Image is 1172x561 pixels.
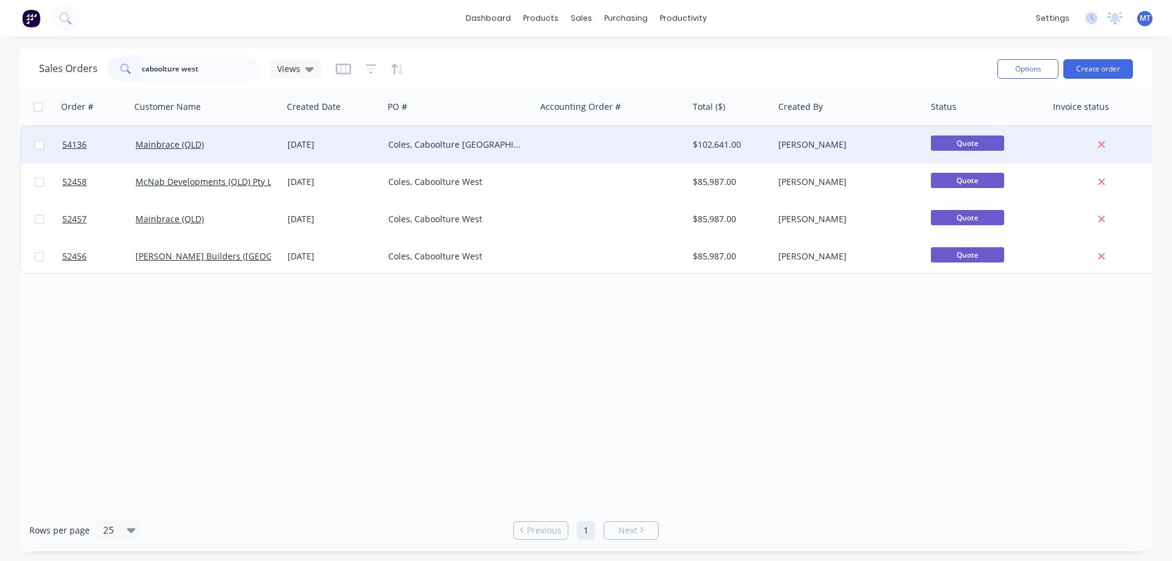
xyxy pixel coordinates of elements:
div: [PERSON_NAME] [778,213,914,225]
span: Previous [527,524,562,537]
div: Coles, Caboolture West [388,250,524,262]
ul: Pagination [508,521,664,540]
span: 54136 [62,139,87,151]
div: [DATE] [288,250,378,262]
span: Next [618,524,637,537]
div: PO # [388,101,407,113]
div: $102,641.00 [693,139,765,151]
div: productivity [654,9,713,27]
a: Next page [604,524,658,537]
a: 52458 [62,164,136,200]
span: Quote [931,136,1004,151]
div: Coles, Caboolture West [388,213,524,225]
div: $85,987.00 [693,213,765,225]
span: MT [1140,13,1151,24]
div: Created Date [287,101,341,113]
span: Quote [931,210,1004,225]
div: Status [931,101,957,113]
div: [PERSON_NAME] [778,250,914,262]
div: [PERSON_NAME] [778,176,914,188]
a: [PERSON_NAME] Builders ([GEOGRAPHIC_DATA]) [136,250,332,262]
div: settings [1030,9,1076,27]
a: Page 1 is your current page [577,521,595,540]
div: Coles, Caboolture West [388,176,524,188]
div: [DATE] [288,139,378,151]
div: Coles, Caboolture [GEOGRAPHIC_DATA] [388,139,524,151]
button: Options [997,59,1058,79]
div: Accounting Order # [540,101,621,113]
span: 52456 [62,250,87,262]
a: 54136 [62,126,136,163]
a: Previous page [514,524,568,537]
div: Customer Name [134,101,201,113]
a: dashboard [460,9,517,27]
img: Factory [22,9,40,27]
span: Rows per page [29,524,90,537]
div: Created By [778,101,823,113]
a: Mainbrace (QLD) [136,139,204,150]
span: Quote [931,173,1004,188]
div: sales [565,9,598,27]
div: [DATE] [288,213,378,225]
div: $85,987.00 [693,176,765,188]
h1: Sales Orders [39,63,98,74]
div: Total ($) [693,101,725,113]
div: products [517,9,565,27]
span: 52458 [62,176,87,188]
div: [PERSON_NAME] [778,139,914,151]
div: purchasing [598,9,654,27]
span: Views [277,62,300,75]
span: Quote [931,247,1004,262]
div: Invoice status [1053,101,1109,113]
div: Order # [61,101,93,113]
div: [DATE] [288,176,378,188]
a: 52456 [62,238,136,275]
button: Create order [1063,59,1133,79]
a: McNab Developments (QLD) Pty Ltd [136,176,280,187]
div: $85,987.00 [693,250,765,262]
a: 52457 [62,201,136,237]
span: 52457 [62,213,87,225]
a: Mainbrace (QLD) [136,213,204,225]
input: Search... [142,57,261,81]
